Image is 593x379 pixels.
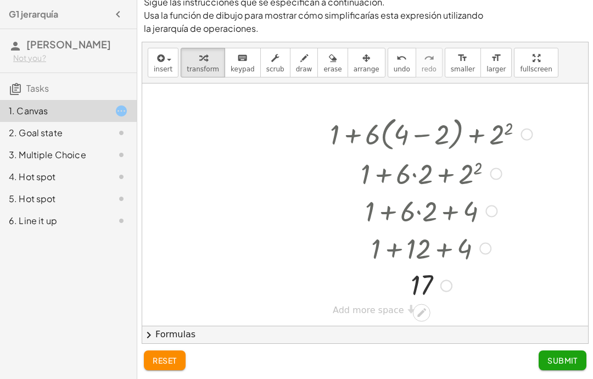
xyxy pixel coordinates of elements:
[115,170,128,183] i: Task not started.
[413,304,430,321] div: Edit math
[539,350,586,370] button: Submit
[142,326,588,343] button: chevron_rightFormulas
[333,305,404,315] span: Add more space
[394,65,410,73] span: undo
[486,65,506,73] span: larger
[457,52,468,65] i: format_size
[26,82,49,94] span: Tasks
[514,48,558,77] button: fullscreen
[260,48,290,77] button: scrub
[9,126,97,140] div: 2. Goal state
[115,104,128,118] i: Task started.
[290,48,318,77] button: draw
[9,8,58,21] h4: G1 jerarquía
[445,48,481,77] button: format_sizesmaller
[424,52,434,65] i: redo
[115,192,128,205] i: Task not started.
[266,65,284,73] span: scrub
[396,52,407,65] i: undo
[354,65,379,73] span: arrange
[9,148,97,161] div: 3. Multiple Choice
[13,53,128,64] div: Not you?
[296,65,312,73] span: draw
[451,65,475,73] span: smaller
[547,355,578,365] span: Submit
[388,48,416,77] button: undoundo
[480,48,512,77] button: format_sizelarger
[491,52,501,65] i: format_size
[9,192,97,205] div: 5. Hot spot
[115,148,128,161] i: Task not started.
[153,355,177,365] span: reset
[9,214,97,227] div: 6. Line it up
[422,65,437,73] span: redo
[225,48,261,77] button: keyboardkeypad
[237,52,248,65] i: keyboard
[144,350,186,370] button: reset
[520,65,552,73] span: fullscreen
[416,48,443,77] button: redoredo
[115,126,128,140] i: Task not started.
[26,38,111,51] span: [PERSON_NAME]
[9,170,97,183] div: 4. Hot spot
[9,104,97,118] div: 1. Canvas
[148,48,178,77] button: insert
[317,48,348,77] button: erase
[115,214,128,227] i: Task not started.
[181,48,225,77] button: transform
[323,65,342,73] span: erase
[231,65,255,73] span: keypad
[348,48,385,77] button: arrange
[154,65,172,73] span: insert
[142,328,155,342] span: chevron_right
[187,65,219,73] span: transform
